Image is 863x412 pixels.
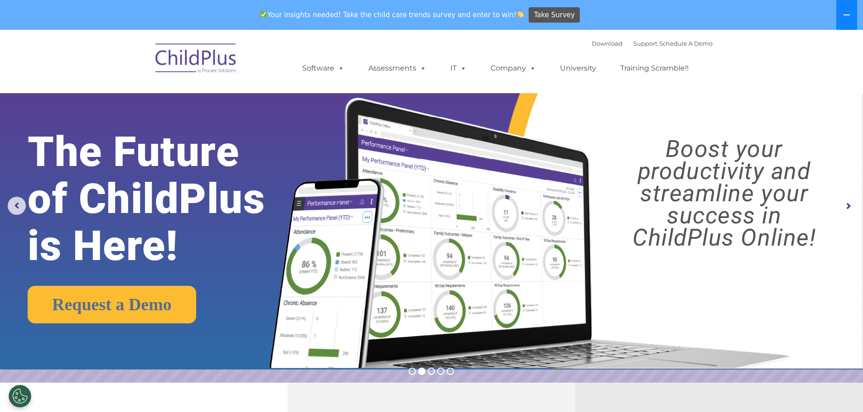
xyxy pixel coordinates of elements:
span: Last name [126,60,154,66]
img: ✅ [260,11,267,18]
span: Take Survey [534,7,575,23]
button: Cookies Settings [9,385,31,407]
a: Request a Demo [28,286,196,323]
a: Training Scramble!! [611,59,698,77]
span: Phone number [126,97,164,104]
a: Assessments [359,59,435,77]
a: Support [633,40,657,47]
rs-layer: Boost your productivity and streamline your success in ChildPlus Online! [596,138,852,249]
a: Company [482,59,545,77]
a: IT [441,59,476,77]
rs-layer: The Future of ChildPlus is Here! [28,128,303,270]
a: Software [293,59,353,77]
font: | [592,40,713,47]
img: ChildPlus by Procare Solutions [151,37,241,82]
a: Schedule A Demo [659,40,713,47]
a: University [551,59,605,77]
span: Your insights needed! Take the child care trends survey and enter to win! [256,6,528,24]
img: 👏 [517,11,524,18]
a: Take Survey [529,7,580,23]
a: Download [592,40,622,47]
